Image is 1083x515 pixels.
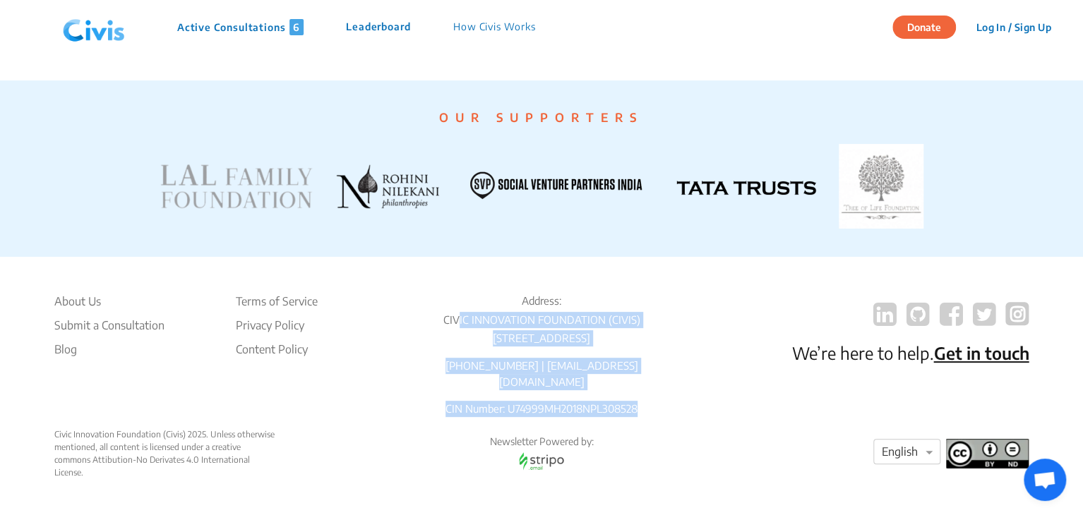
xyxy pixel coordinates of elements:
button: Donate [892,16,956,39]
div: Open chat [1024,459,1066,501]
img: TATA TRUSTS [839,144,923,229]
div: Civic Innovation Foundation (Civis) 2025. Unless otherwise mentioned, all content is licensed und... [54,428,277,479]
img: footer logo [946,439,1029,468]
li: Submit a Consultation [54,317,164,334]
li: Privacy Policy [235,317,317,334]
img: stripo email logo [512,449,571,473]
li: About Us [54,293,164,310]
span: 6 [289,19,304,35]
a: Donate [892,19,967,33]
li: Terms of Service [235,293,317,310]
p: Leaderboard [346,19,411,35]
a: Get in touch [933,342,1029,363]
button: Log In / Sign Up [967,16,1060,38]
p: CIN Number: U74999MH2018NPL308528 [410,401,674,417]
p: CIVIC INNOVATION FOUNDATION (CIVIS) [410,312,674,328]
p: Active Consultations [177,19,304,35]
img: LAL FAMILY FOUNDATION [160,164,313,209]
img: ROHINI NILEKANI PHILANTHROPIES [335,164,439,209]
p: How Civis Works [453,19,536,35]
p: Address: [410,293,674,309]
p: [PHONE_NUMBER] | [EMAIL_ADDRESS][DOMAIN_NAME] [410,358,674,389]
img: SVP INDIA [462,164,654,209]
li: Content Policy [235,341,317,358]
p: Newsletter Powered by: [410,435,674,449]
img: navlogo.png [57,6,131,49]
a: Blog [54,341,164,358]
p: [STREET_ADDRESS] [410,330,674,346]
p: We’re here to help. [791,340,1029,365]
img: TATA TRUSTS [676,181,816,195]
